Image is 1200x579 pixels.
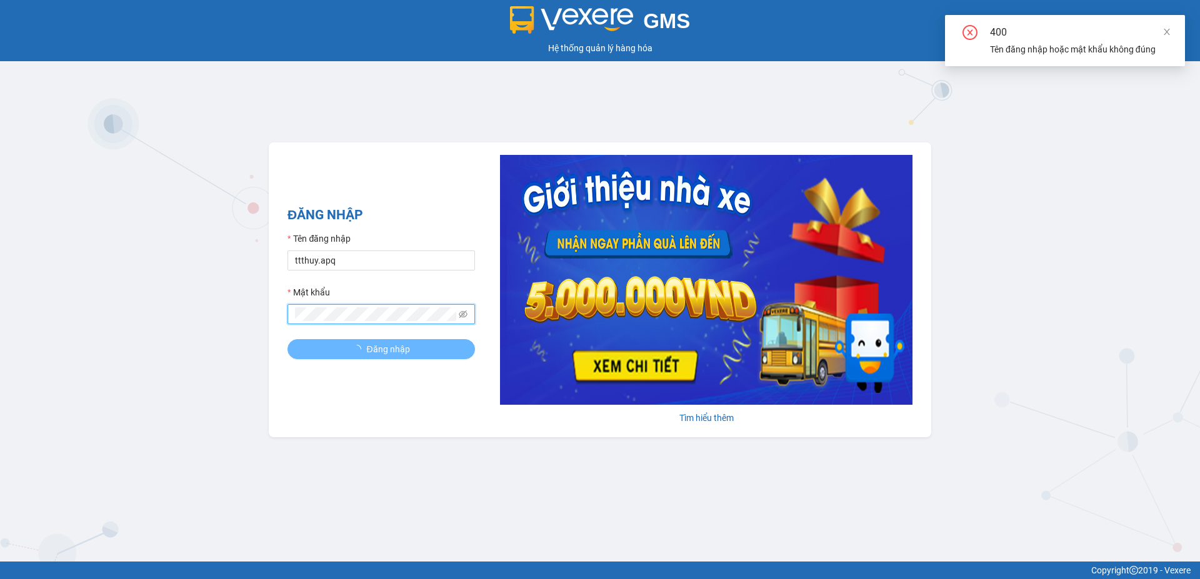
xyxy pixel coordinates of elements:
span: Đăng nhập [366,342,409,356]
span: eye-invisible [459,310,467,319]
img: logo 2 [510,6,634,34]
span: copyright [1129,566,1138,575]
span: close [1162,27,1171,36]
label: Tên đăng nhập [287,232,351,245]
input: Tên đăng nhập [287,250,475,270]
span: GMS [643,9,690,32]
div: Hệ thống quản lý hàng hóa [3,41,1197,55]
img: banner-0 [500,155,912,405]
div: 400 [990,25,1170,40]
span: close-circle [962,25,977,42]
div: Tìm hiểu thêm [500,411,912,425]
span: loading [352,345,366,354]
a: GMS [510,19,691,29]
button: Đăng nhập [287,339,475,359]
h2: ĐĂNG NHẬP [287,205,475,225]
div: Tên đăng nhập hoặc mật khẩu không đúng [990,42,1170,56]
input: Mật khẩu [295,307,456,321]
label: Mật khẩu [287,285,330,299]
div: Copyright 2019 - Vexere [9,563,1191,577]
